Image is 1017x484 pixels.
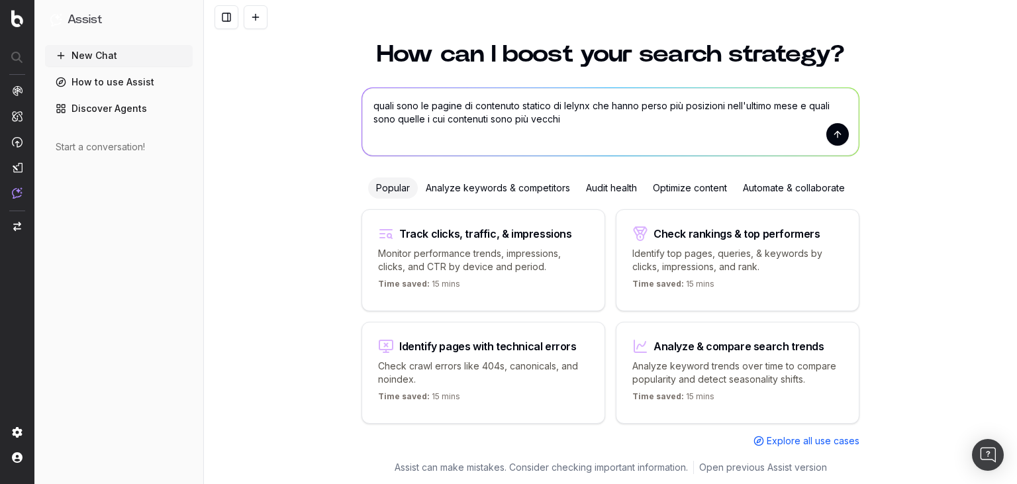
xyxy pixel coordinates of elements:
[378,391,430,401] span: Time saved:
[632,391,684,401] span: Time saved:
[12,452,23,463] img: My account
[378,279,430,289] span: Time saved:
[12,85,23,96] img: Analytics
[399,228,572,239] div: Track clicks, traffic, & impressions
[767,434,859,448] span: Explore all use cases
[50,11,187,29] button: Assist
[418,177,578,199] div: Analyze keywords & competitors
[11,10,23,27] img: Botify logo
[632,279,714,295] p: 15 mins
[699,461,827,474] a: Open previous Assist version
[12,427,23,438] img: Setting
[654,341,824,352] div: Analyze & compare search trends
[12,187,23,199] img: Assist
[12,136,23,148] img: Activation
[45,45,193,66] button: New Chat
[399,341,577,352] div: Identify pages with technical errors
[753,434,859,448] a: Explore all use cases
[12,111,23,122] img: Intelligence
[645,177,735,199] div: Optimize content
[13,222,21,231] img: Switch project
[632,279,684,289] span: Time saved:
[368,177,418,199] div: Popular
[378,391,460,407] p: 15 mins
[378,247,589,273] p: Monitor performance trends, impressions, clicks, and CTR by device and period.
[632,391,714,407] p: 15 mins
[56,140,182,154] div: Start a conversation!
[45,98,193,119] a: Discover Agents
[68,11,102,29] h1: Assist
[395,461,688,474] p: Assist can make mistakes. Consider checking important information.
[972,439,1004,471] div: Open Intercom Messenger
[45,72,193,93] a: How to use Assist
[654,228,820,239] div: Check rankings & top performers
[632,247,843,273] p: Identify top pages, queries, & keywords by clicks, impressions, and rank.
[578,177,645,199] div: Audit health
[362,88,859,156] textarea: quali sono le pagine di contenuto statico di lelynx che hanno perso più posizioni nell'ultimo mes...
[378,279,460,295] p: 15 mins
[12,162,23,173] img: Studio
[735,177,853,199] div: Automate & collaborate
[378,360,589,386] p: Check crawl errors like 404s, canonicals, and noindex.
[50,13,62,26] img: Assist
[362,42,859,66] h1: How can I boost your search strategy?
[632,360,843,386] p: Analyze keyword trends over time to compare popularity and detect seasonality shifts.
